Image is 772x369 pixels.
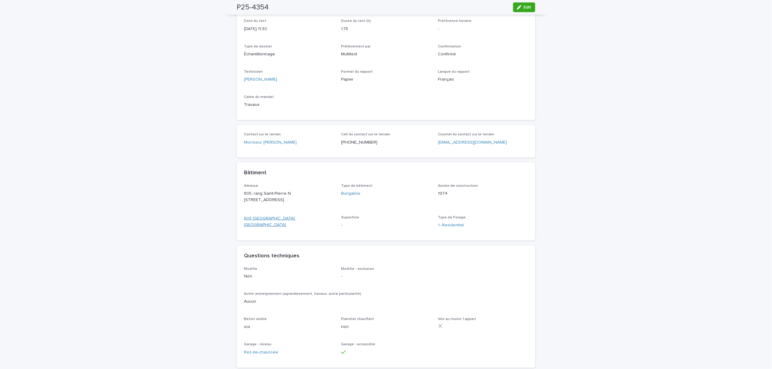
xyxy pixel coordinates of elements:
span: Courriel du contact sur le terrain [438,133,494,136]
p: 805, rang Saint-Pierre N. [STREET_ADDRESS] [244,190,334,203]
span: Prélèvement par [341,45,371,48]
p: - [341,273,431,280]
a: [EMAIL_ADDRESS][DOMAIN_NAME] [438,140,507,144]
p: [DATE] 11:30 [244,26,334,32]
span: Cadre du mandat [244,95,274,99]
span: Duree du test (h) [341,19,371,23]
span: Confirmation [438,45,461,48]
p: 1974 [438,190,528,197]
span: Date du test [244,19,266,23]
span: Modifie [244,267,258,271]
span: Beton visible [244,318,267,321]
h2: P25-4354 [237,3,269,12]
p: Travaux [244,102,334,108]
span: Type de bâtiment [341,184,372,188]
p: Échantillonnage [244,51,334,57]
p: Confirmé [438,51,528,57]
button: Edit [513,2,535,12]
span: Modifie - exclusion [341,267,374,271]
span: Adresse [244,184,259,188]
p: Aucun [244,299,528,305]
span: Préférence horaire [438,19,472,23]
a: Bungalow [341,190,360,197]
a: 1- Residentiel [438,222,464,228]
p: Papier [341,76,431,83]
span: Edit [524,5,531,9]
p: - [341,222,431,228]
p: non [341,324,431,330]
span: Type de Forage [438,216,466,219]
a: [PERSON_NAME] [244,76,277,83]
span: Année de construction [438,184,478,188]
h2: Questions techniques [244,253,300,259]
span: Langue du rapport [438,70,470,74]
span: Garage - accessible [341,343,375,346]
span: Superficie [341,216,359,219]
span: Voir au moins 1 appart [438,318,476,321]
p: Multitest [341,51,431,57]
span: Plancher chauffant [341,318,374,321]
span: Cell du contact sur le terrain [341,133,390,136]
span: Format du rapport [341,70,373,74]
p: Français [438,76,528,83]
p: [PHONE_NUMBER] [341,139,431,146]
span: Contact sur le terrain [244,133,281,136]
span: Type de dossier [244,45,272,48]
h2: Bâtiment [244,170,267,176]
p: 1.75 [341,26,431,32]
a: 805 [GEOGRAPHIC_DATA], [GEOGRAPHIC_DATA] [244,215,334,228]
p: - [438,26,528,32]
span: Autre renseignement (agrandissement, travaux, autre particularité) [244,292,361,296]
p: Non [244,273,334,280]
span: Technicien [244,70,263,74]
a: Monsieur [PERSON_NAME] [244,139,297,146]
a: Rez-de-chaussée [244,350,279,356]
p: oui [244,324,334,330]
span: Garage - niveau [244,343,272,346]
